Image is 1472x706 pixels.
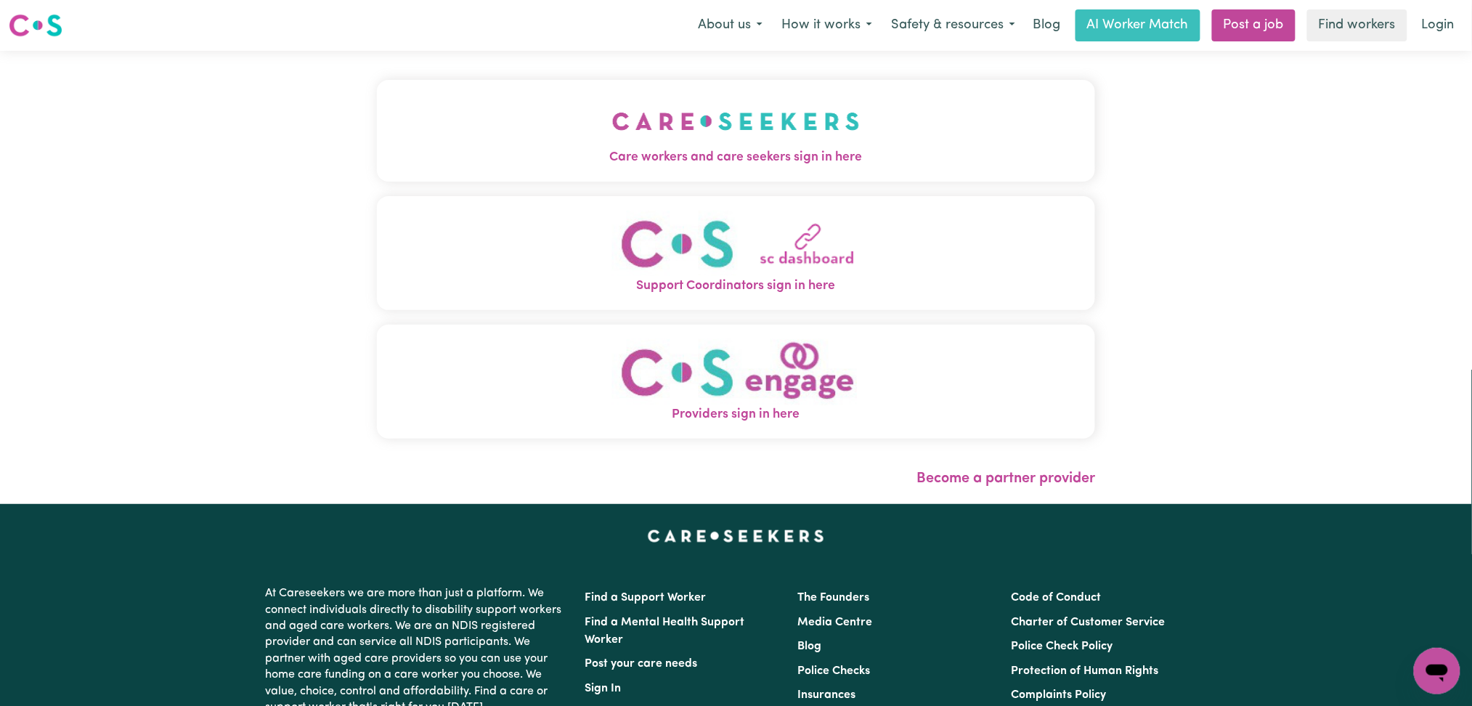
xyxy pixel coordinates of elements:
a: Careseekers logo [9,9,62,42]
button: Care workers and care seekers sign in here [377,80,1096,182]
a: Code of Conduct [1011,592,1101,604]
a: Find a Mental Health Support Worker [585,617,745,646]
a: Blog [798,641,822,652]
a: Post a job [1212,9,1296,41]
button: About us [688,10,772,41]
button: Support Coordinators sign in here [377,196,1096,310]
span: Support Coordinators sign in here [377,277,1096,296]
a: Insurances [798,689,856,701]
button: Safety & resources [882,10,1025,41]
a: Charter of Customer Service [1011,617,1165,628]
a: Find workers [1307,9,1407,41]
a: Media Centre [798,617,873,628]
span: Care workers and care seekers sign in here [377,148,1096,167]
img: Careseekers logo [9,12,62,38]
a: Blog [1025,9,1070,41]
a: Protection of Human Rights [1011,665,1158,677]
a: Sign In [585,683,622,694]
a: Find a Support Worker [585,592,707,604]
a: Post your care needs [585,658,698,670]
a: Police Check Policy [1011,641,1113,652]
a: Careseekers home page [648,530,824,542]
button: How it works [772,10,882,41]
a: The Founders [798,592,870,604]
span: Providers sign in here [377,405,1096,424]
a: Login [1413,9,1463,41]
a: AI Worker Match [1075,9,1200,41]
a: Police Checks [798,665,871,677]
iframe: Button to launch messaging window [1414,648,1460,694]
button: Providers sign in here [377,325,1096,439]
a: Become a partner provider [916,471,1095,486]
a: Complaints Policy [1011,689,1106,701]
